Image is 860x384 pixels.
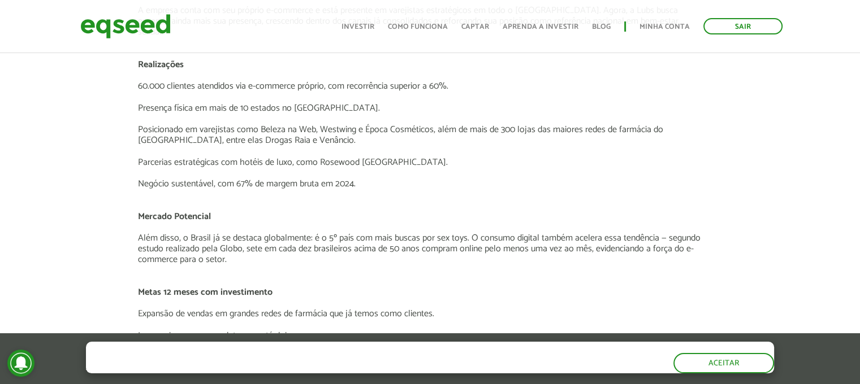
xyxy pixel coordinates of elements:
[342,23,374,30] a: Investir
[137,124,705,146] p: Posicionado em varejistas como Beleza na Web, Westwing e Época Cosméticos, além de mais de 300 lo...
[137,330,705,341] p: Lançar cinco novos produtos em até dois anos.
[461,23,489,30] a: Captar
[137,233,705,265] p: Além disso, o Brasil já se destaca globalmente: é o 5º país com mais buscas por sex toys. O consu...
[137,178,705,189] p: Negócio sustentável, com 67% de margem bruta em 2024.
[137,57,183,72] strong: Realizações
[80,11,171,41] img: EqSeed
[86,342,495,359] h5: O site da EqSeed utiliza cookies para melhorar sua navegação.
[137,103,705,114] p: Presença física em mais de 10 estados no [GEOGRAPHIC_DATA].
[137,157,705,168] p: Parcerias estratégicas com hotéis de luxo, como Rosewood [GEOGRAPHIC_DATA].
[703,18,783,34] a: Sair
[639,23,690,30] a: Minha conta
[137,81,705,91] p: 60.000 clientes atendidos via e-commerce próprio, com recorrência superior a 60%.
[86,362,495,373] p: Ao clicar em "aceitar", você aceita nossa .
[673,353,774,373] button: Aceitar
[137,285,272,300] strong: Metas 12 meses com investimento
[503,23,578,30] a: Aprenda a investir
[592,23,611,30] a: Blog
[137,209,210,224] strong: Mercado Potencial
[137,308,705,319] p: Expansão de vendas em grandes redes de farmácia que já temos como clientes.
[388,23,448,30] a: Como funciona
[235,363,366,373] a: política de privacidade e de cookies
